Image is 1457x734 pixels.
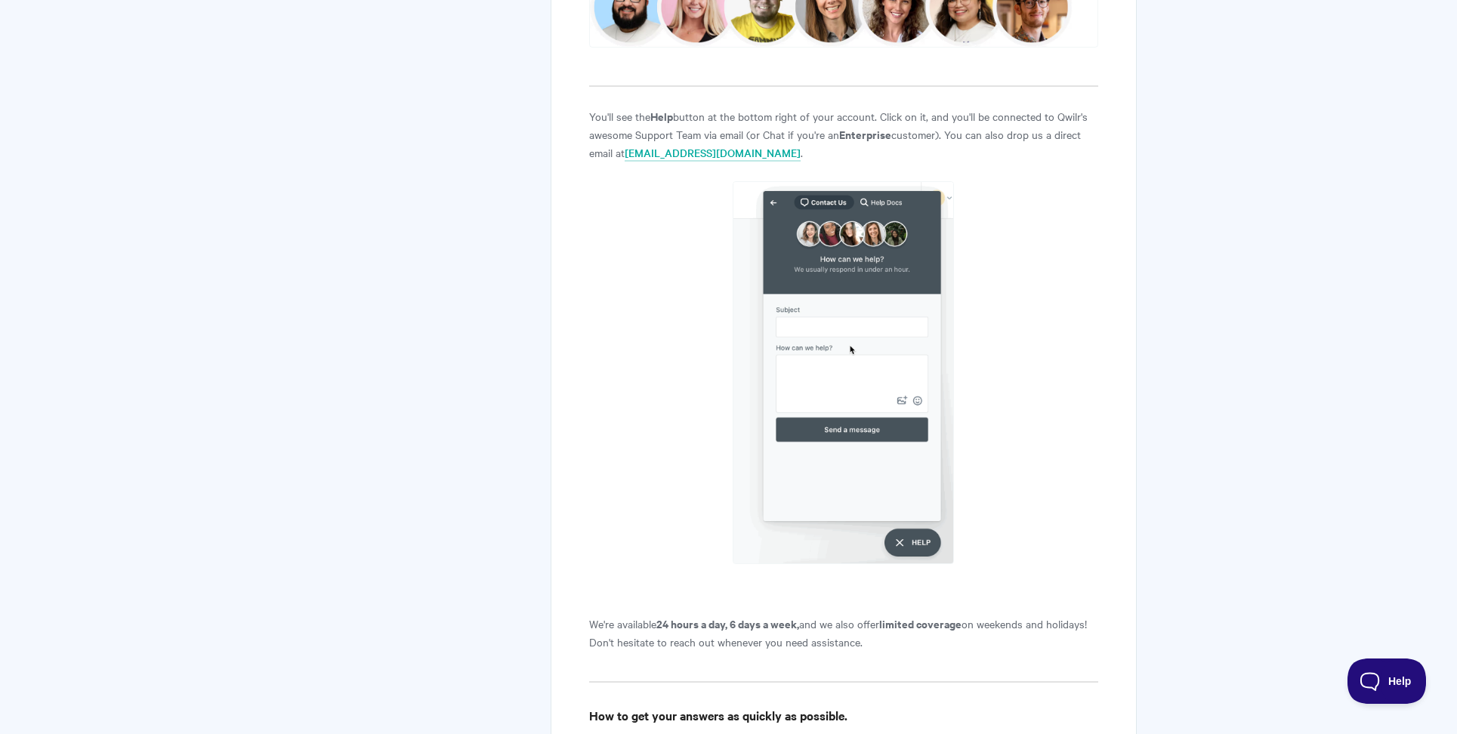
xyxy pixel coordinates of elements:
[589,615,1097,651] p: We're available and we also offer on weekends and holidays! Don't hesitate to reach out whenever ...
[589,706,1097,725] h4: How to get your answers as quickly as possible.
[625,145,801,162] a: [EMAIL_ADDRESS][DOMAIN_NAME]
[1347,658,1427,704] iframe: Toggle Customer Support
[650,108,673,124] b: Help
[879,615,962,631] strong: limited coverage
[589,107,1097,162] p: You'll see the button at the bottom right of your account. Click on it, and you'll be connected t...
[839,126,891,142] b: Enterprise
[656,615,799,631] strong: 24 hours a day, 6 days a week,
